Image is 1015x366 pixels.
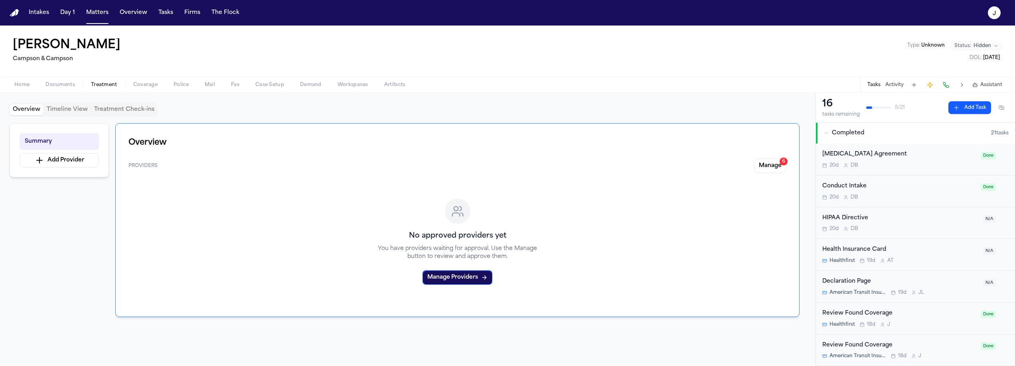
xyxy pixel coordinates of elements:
[867,258,875,264] span: 19d
[45,82,75,88] span: Documents
[829,162,839,169] span: 20d
[816,207,1015,239] div: Open task: HIPAA Directive
[981,183,996,191] span: Done
[133,82,158,88] span: Coverage
[10,9,19,17] img: Finch Logo
[832,129,864,137] span: Completed
[885,82,904,88] button: Activity
[994,101,1009,114] button: Hide completed tasks (⌘⇧H)
[174,82,189,88] span: Police
[816,303,1015,335] div: Open task: Review Found Coverage
[181,6,203,20] button: Firms
[43,104,91,115] button: Timeline View
[829,289,886,296] span: American Transit Insurance Company
[851,226,858,232] span: D B
[816,144,1015,175] div: Open task: Retainer Agreement
[10,9,19,17] a: Home
[851,162,858,169] span: D B
[867,321,875,328] span: 18d
[983,247,996,255] span: N/A
[983,55,1000,60] span: [DATE]
[908,79,920,91] button: Add Task
[981,152,996,159] span: Done
[91,82,117,88] span: Treatment
[14,82,30,88] span: Home
[829,353,886,359] span: American Transit Insurance Company
[822,309,976,318] div: Review Found Coverage
[822,214,978,223] div: HIPAA Directive
[898,289,906,296] span: 19d
[905,41,947,49] button: Edit Type: Unknown
[816,175,1015,207] div: Open task: Conduct Intake
[384,82,406,88] span: Artifacts
[991,130,1009,136] span: 21 task s
[13,54,124,64] h2: Campson & Campson
[91,104,158,115] button: Treatment Check-ins
[57,6,78,20] button: Day 1
[13,38,120,53] h1: [PERSON_NAME]
[851,194,858,201] span: D B
[822,341,976,350] div: Review Found Coverage
[924,79,936,91] button: Create Immediate Task
[208,6,243,20] button: The Flock
[822,111,860,118] div: tasks remaining
[898,353,906,359] span: 18d
[980,82,1002,88] span: Assistant
[822,277,978,286] div: Declaration Page
[816,123,1015,144] button: Completed21tasks
[867,82,881,88] button: Tasks
[822,182,976,191] div: Conduct Intake
[981,342,996,350] span: Done
[829,321,855,328] span: Healthfirst
[829,226,839,232] span: 20d
[950,41,1002,51] button: Change status from Hidden
[918,289,924,296] span: J L
[983,279,996,287] span: N/A
[921,43,945,48] span: Unknown
[983,215,996,223] span: N/A
[948,101,991,114] button: Add Task
[907,43,920,48] span: Type :
[974,43,991,49] span: Hidden
[155,6,176,20] button: Tasks
[895,104,905,111] span: 5 / 21
[822,245,978,254] div: Health Insurance Card
[20,133,99,150] button: Summary
[970,55,982,60] span: DOL :
[816,239,1015,271] div: Open task: Health Insurance Card
[972,82,1002,88] button: Assistant
[117,6,150,20] button: Overview
[128,136,786,149] h1: Overview
[26,6,52,20] button: Intakes
[918,353,921,359] span: J
[829,258,855,264] span: Healthfirst
[205,82,215,88] span: Mail
[231,82,239,88] span: Fax
[887,321,890,328] span: J
[409,230,506,242] h3: No approved providers yet
[816,271,1015,303] div: Open task: Declaration Page
[822,98,860,110] div: 16
[255,82,284,88] span: Case Setup
[822,150,976,159] div: [MEDICAL_DATA] Agreement
[954,43,971,49] span: Status:
[300,82,322,88] span: Demand
[940,79,952,91] button: Make a Call
[10,104,43,115] button: Overview
[20,153,99,167] button: Add Provider
[338,82,368,88] span: Workspaces
[887,258,894,264] span: A T
[423,270,492,285] button: Manage Providers
[83,6,112,20] button: Matters
[754,159,786,173] button: Manage6
[981,311,996,318] span: Done
[128,163,158,169] span: Providers
[13,38,120,53] button: Edit matter name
